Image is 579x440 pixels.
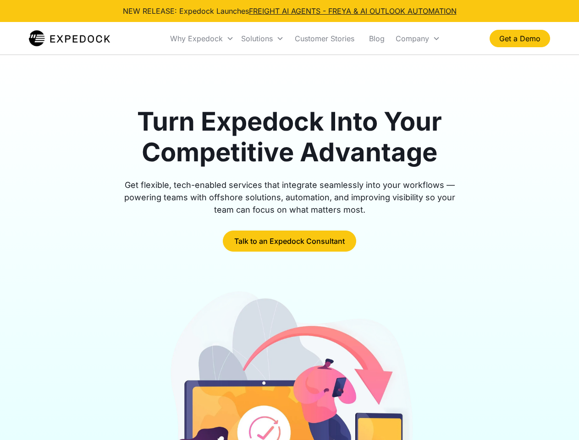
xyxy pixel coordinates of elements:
[170,34,223,43] div: Why Expedock
[114,106,466,168] h1: Turn Expedock Into Your Competitive Advantage
[241,34,273,43] div: Solutions
[490,30,550,47] a: Get a Demo
[123,5,457,16] div: NEW RELEASE: Expedock Launches
[362,23,392,54] a: Blog
[166,23,237,54] div: Why Expedock
[287,23,362,54] a: Customer Stories
[396,34,429,43] div: Company
[29,29,110,48] a: home
[223,231,356,252] a: Talk to an Expedock Consultant
[392,23,444,54] div: Company
[533,396,579,440] iframe: Chat Widget
[114,179,466,216] div: Get flexible, tech-enabled services that integrate seamlessly into your workflows — powering team...
[237,23,287,54] div: Solutions
[249,6,457,16] a: FREIGHT AI AGENTS - FREYA & AI OUTLOOK AUTOMATION
[29,29,110,48] img: Expedock Logo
